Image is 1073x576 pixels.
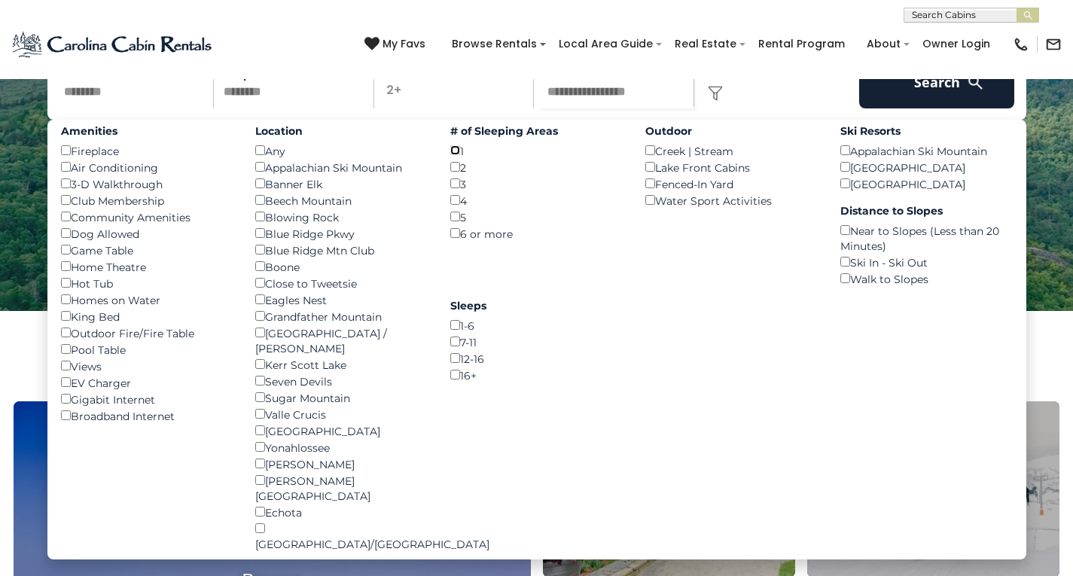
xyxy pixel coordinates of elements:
div: Appalachian Ski Mountain [840,142,1013,159]
div: Pool Table [61,341,233,358]
div: [GEOGRAPHIC_DATA] [840,159,1013,175]
div: Broadband Internet [61,407,233,424]
h3: Select Your Destination [11,349,1062,401]
div: 7-11 [450,334,623,350]
a: Real Estate [667,32,744,56]
div: Hot Tub [61,275,233,291]
div: EV Charger [61,374,233,391]
div: Valle Crucis [255,406,428,422]
div: 3 [450,175,623,192]
div: Beech Mountain [255,192,428,209]
div: Views [61,358,233,374]
label: Distance to Slopes [840,203,1013,218]
div: [PERSON_NAME][GEOGRAPHIC_DATA] [255,472,428,504]
div: Yonahlossee [255,439,428,456]
div: Home Theatre [61,258,233,275]
div: 16+ [450,367,623,383]
div: Walk to Slopes [840,270,1013,287]
div: 3-D Walkthrough [61,175,233,192]
div: Fenced-In Yard [645,175,818,192]
div: Creek | Stream [645,142,818,159]
div: Community Amenities [61,209,233,225]
img: phone-regular-black.png [1013,36,1029,53]
div: Fireplace [61,142,233,159]
img: Blue-2.png [11,29,215,59]
div: Any [255,142,428,159]
div: Boone [255,258,428,275]
div: Ski In - Ski Out [840,254,1013,270]
div: Club Membership [61,192,233,209]
div: 4 [450,192,623,209]
div: Water Sport Activities [645,192,818,209]
img: search-regular-white.png [966,73,985,92]
div: Blue Ridge Mtn Club [255,242,428,258]
label: Amenities [61,123,233,139]
div: [GEOGRAPHIC_DATA] [840,175,1013,192]
label: # of Sleeping Areas [450,123,623,139]
div: Banner Elk [255,175,428,192]
a: My Favs [364,36,429,53]
div: Game Table [61,242,233,258]
a: Browse Rentals [444,32,544,56]
div: 1 [450,142,623,159]
div: Appalachian Ski Mountain [255,159,428,175]
button: Search [859,56,1015,108]
label: Outdoor [645,123,818,139]
div: Blue Ridge Pkwy [255,225,428,242]
div: 6 or more [450,225,623,242]
label: Location [255,123,428,139]
div: Echota [255,504,428,520]
img: filter--v1.png [708,86,723,101]
div: Blowing Rock [255,209,428,225]
div: [GEOGRAPHIC_DATA] / [PERSON_NAME] [255,325,428,356]
img: mail-regular-black.png [1045,36,1062,53]
div: Gigabit Internet [61,391,233,407]
div: Eagles Nest [255,291,428,308]
label: Sleeps [450,298,623,313]
div: Outdoor Fire/Fire Table [61,325,233,341]
a: Rental Program [751,32,852,56]
div: Close to Tweetsie [255,275,428,291]
div: Grandfather Mountain [255,308,428,325]
div: Lake Front Cabins [645,159,818,175]
div: 12-16 [450,350,623,367]
div: Homes on Water [61,291,233,308]
div: Seven Devils [255,373,428,389]
div: Dog Allowed [61,225,233,242]
a: About [859,32,908,56]
div: 2 [450,159,623,175]
a: Local Area Guide [551,32,660,56]
div: 1-6 [450,317,623,334]
label: Ski Resorts [840,123,1013,139]
div: [PERSON_NAME] [255,456,428,472]
div: Air Conditioning [61,159,233,175]
a: Owner Login [915,32,998,56]
div: Sugar Mountain [255,389,428,406]
p: 2+ [379,56,534,108]
span: My Favs [383,36,425,52]
div: 5 [450,209,623,225]
div: Kerr Scott Lake [255,356,428,373]
div: [GEOGRAPHIC_DATA]/[GEOGRAPHIC_DATA] [255,520,428,552]
div: [GEOGRAPHIC_DATA] [255,422,428,439]
div: King Bed [61,308,233,325]
div: Near to Slopes (Less than 20 Minutes) [840,222,1013,254]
